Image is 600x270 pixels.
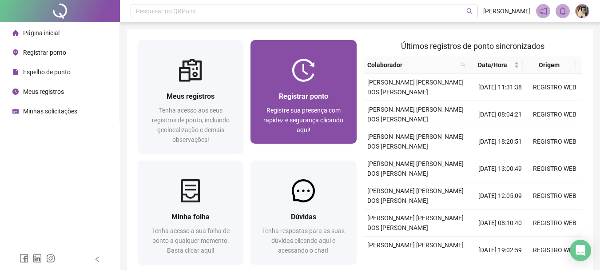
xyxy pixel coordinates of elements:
[138,40,243,153] a: Meus registrosTenha acesso aos seus registros de ponto, incluindo geolocalização e demais observa...
[12,30,19,36] span: home
[23,49,66,56] span: Registrar ponto
[167,92,215,101] span: Meus registros
[576,4,589,18] img: 90509
[528,101,582,128] td: REGISTRO WEB
[367,214,464,231] span: [PERSON_NAME] [PERSON_NAME] DOS [PERSON_NAME]
[279,92,328,101] span: Registrar ponto
[152,227,230,254] span: Tenha acesso a sua folha de ponto a qualquer momento. Basta clicar aqui!
[473,237,528,264] td: [DATE] 19:02:59
[20,254,28,263] span: facebook
[250,161,356,264] a: DúvidasTenha respostas para as suas dúvidas clicando aqui e acessando o chat!
[367,187,464,204] span: [PERSON_NAME] [PERSON_NAME] DOS [PERSON_NAME]
[528,182,582,210] td: REGISTRO WEB
[12,89,19,95] span: clock-circle
[291,213,316,221] span: Dúvidas
[367,79,464,96] span: [PERSON_NAME] [PERSON_NAME] DOS [PERSON_NAME]
[12,49,19,56] span: environment
[528,237,582,264] td: REGISTRO WEB
[473,155,528,182] td: [DATE] 13:00:49
[469,56,522,74] th: Data/Hora
[367,133,464,150] span: [PERSON_NAME] [PERSON_NAME] DOS [PERSON_NAME]
[473,182,528,210] td: [DATE] 12:05:09
[33,254,42,263] span: linkedin
[367,160,464,177] span: [PERSON_NAME] [PERSON_NAME] DOS [PERSON_NAME]
[528,155,582,182] td: REGISTRO WEB
[23,88,64,95] span: Meus registros
[559,7,567,15] span: bell
[483,6,531,16] span: [PERSON_NAME]
[367,106,464,123] span: [PERSON_NAME] [PERSON_NAME] DOS [PERSON_NAME]
[473,128,528,155] td: [DATE] 18:20:51
[570,240,591,261] div: Open Intercom Messenger
[528,210,582,237] td: REGISTRO WEB
[461,62,466,68] span: search
[367,242,464,258] span: [PERSON_NAME] [PERSON_NAME] DOS [PERSON_NAME]
[466,8,473,15] span: search
[23,69,71,76] span: Espelho de ponto
[473,74,528,101] td: [DATE] 11:31:38
[459,58,468,72] span: search
[473,210,528,237] td: [DATE] 08:10:40
[94,256,100,262] span: left
[12,108,19,114] span: schedule
[473,101,528,128] td: [DATE] 08:04:21
[401,41,544,51] span: Últimos registros de ponto sincronizados
[152,107,230,143] span: Tenha acesso aos seus registros de ponto, incluindo geolocalização e demais observações!
[12,69,19,75] span: file
[523,56,576,74] th: Origem
[528,128,582,155] td: REGISTRO WEB
[250,40,356,144] a: Registrar pontoRegistre sua presença com rapidez e segurança clicando aqui!
[23,29,60,36] span: Página inicial
[367,60,457,70] span: Colaborador
[528,74,582,101] td: REGISTRO WEB
[23,108,77,115] span: Minhas solicitações
[263,107,343,133] span: Registre sua presença com rapidez e segurança clicando aqui!
[171,213,210,221] span: Minha folha
[46,254,55,263] span: instagram
[473,60,512,70] span: Data/Hora
[262,227,345,254] span: Tenha respostas para as suas dúvidas clicando aqui e acessando o chat!
[138,161,243,264] a: Minha folhaTenha acesso a sua folha de ponto a qualquer momento. Basta clicar aqui!
[539,7,547,15] span: notification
